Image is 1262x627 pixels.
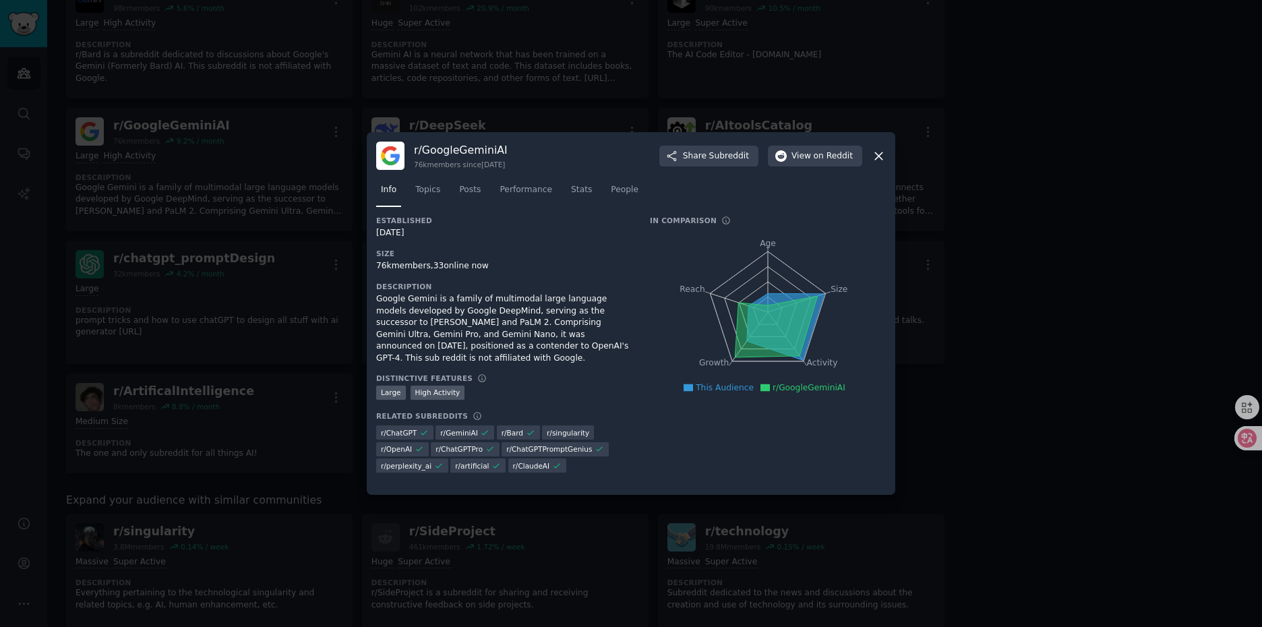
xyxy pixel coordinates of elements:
[454,179,485,207] a: Posts
[376,142,404,170] img: GoogleGeminiAI
[650,216,717,225] h3: In Comparison
[376,411,468,421] h3: Related Subreddits
[381,444,412,454] span: r/ OpenAI
[709,150,749,162] span: Subreddit
[506,444,592,454] span: r/ ChatGPTPromptGenius
[768,146,862,167] button: Viewon Reddit
[547,428,589,438] span: r/ singularity
[495,179,557,207] a: Performance
[376,216,631,225] h3: Established
[414,160,508,169] div: 76k members since [DATE]
[411,179,445,207] a: Topics
[680,285,705,294] tspan: Reach
[606,179,643,207] a: People
[760,239,776,248] tspan: Age
[381,461,431,471] span: r/ perplexity_ai
[659,146,758,167] button: ShareSubreddit
[502,428,523,438] span: r/ Bard
[435,444,483,454] span: r/ ChatGPTPro
[696,383,754,392] span: This Audience
[571,184,592,196] span: Stats
[376,293,631,364] div: Google Gemini is a family of multimodal large language models developed by Google DeepMind, servi...
[376,374,473,383] h3: Distinctive Features
[459,184,481,196] span: Posts
[513,461,550,471] span: r/ ClaudeAI
[831,285,847,294] tspan: Size
[376,260,631,272] div: 76k members, 33 online now
[376,179,401,207] a: Info
[381,184,396,196] span: Info
[411,386,465,400] div: High Activity
[500,184,552,196] span: Performance
[415,184,440,196] span: Topics
[455,461,489,471] span: r/ artificial
[440,428,477,438] span: r/ GeminiAI
[566,179,597,207] a: Stats
[683,150,749,162] span: Share
[791,150,853,162] span: View
[773,383,845,392] span: r/GoogleGeminiAI
[381,428,417,438] span: r/ ChatGPT
[376,386,406,400] div: Large
[699,359,729,368] tspan: Growth
[376,249,631,258] h3: Size
[611,184,638,196] span: People
[376,227,631,239] div: [DATE]
[414,143,508,157] h3: r/ GoogleGeminiAI
[814,150,853,162] span: on Reddit
[807,359,838,368] tspan: Activity
[376,282,631,291] h3: Description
